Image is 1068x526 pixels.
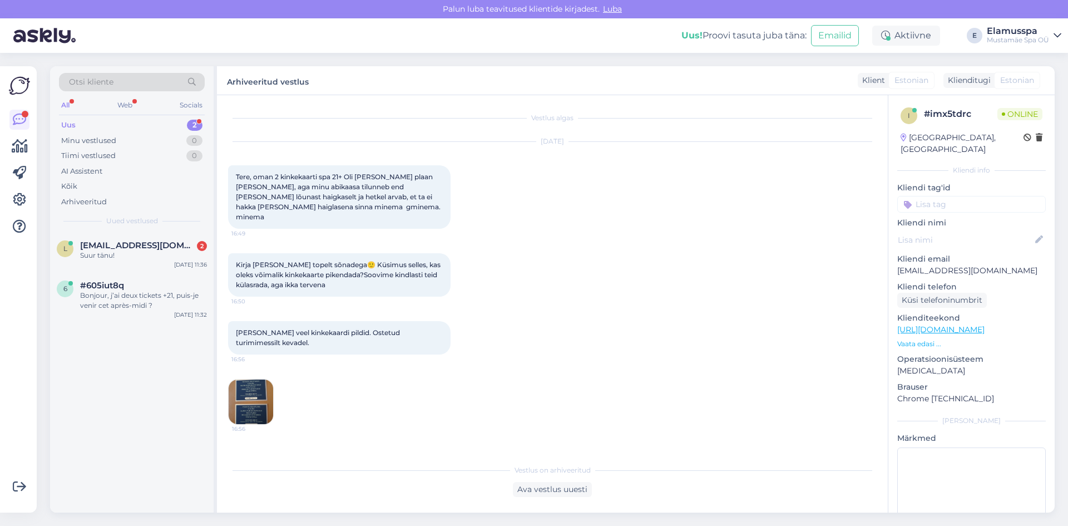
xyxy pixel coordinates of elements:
[897,339,1046,349] p: Vaata edasi ...
[872,26,940,46] div: Aktiivne
[987,27,1049,36] div: Elamusspa
[236,328,402,347] span: [PERSON_NAME] veel kinkekaardi pildid. Ostetud turimimessilt kevadel.
[80,240,196,250] span: lindemannmerle@gmail.com
[924,107,997,121] div: # imx5tdrc
[69,76,113,88] span: Otsi kliente
[513,482,592,497] div: Ava vestlus uuesti
[186,135,202,146] div: 0
[231,355,273,363] span: 16:56
[197,241,207,251] div: 2
[901,132,1023,155] div: [GEOGRAPHIC_DATA], [GEOGRAPHIC_DATA]
[61,181,77,192] div: Kõik
[908,111,910,120] span: i
[681,30,703,41] b: Uus!
[897,353,1046,365] p: Operatsioonisüsteem
[987,36,1049,45] div: Mustamäe Spa OÜ
[897,253,1046,265] p: Kliendi email
[177,98,205,112] div: Socials
[897,393,1046,405] p: Chrome [TECHNICAL_ID]
[515,465,591,475] span: Vestlus on arhiveeritud
[174,311,207,319] div: [DATE] 11:32
[897,217,1046,229] p: Kliendi nimi
[897,265,1046,277] p: [EMAIL_ADDRESS][DOMAIN_NAME]
[228,113,877,123] div: Vestlus algas
[61,135,116,146] div: Minu vestlused
[61,150,116,161] div: Tiimi vestlused
[186,150,202,161] div: 0
[106,216,158,226] span: Uued vestlused
[897,312,1046,324] p: Klienditeekond
[59,98,72,112] div: All
[897,182,1046,194] p: Kliendi tag'id
[231,229,273,238] span: 16:49
[897,416,1046,426] div: [PERSON_NAME]
[80,291,207,311] div: Bonjour, j’ai deux tickets +21, puis-je venir cet après-midi ?
[115,98,135,112] div: Web
[898,234,1033,246] input: Lisa nimi
[897,432,1046,444] p: Märkmed
[897,293,987,308] div: Küsi telefoninumbrit
[187,120,202,131] div: 2
[231,297,273,306] span: 16:50
[227,73,309,88] label: Arhiveeritud vestlus
[232,425,274,433] span: 16:56
[61,196,107,208] div: Arhiveeritud
[61,166,102,177] div: AI Assistent
[236,260,442,289] span: Kirja [PERSON_NAME] topelt sõnadega🙂 Küsimus selles, kas oleks võimalik kinkekaarte pikendada?Soo...
[897,165,1046,175] div: Kliendi info
[1000,75,1034,86] span: Estonian
[897,281,1046,293] p: Kliendi telefon
[811,25,859,46] button: Emailid
[236,173,444,221] span: Tere, oman 2 kinkekaarti spa 21+ Oli [PERSON_NAME] plaan [PERSON_NAME], aga minu abikaasa tilunne...
[897,196,1046,213] input: Lisa tag
[174,260,207,269] div: [DATE] 11:36
[61,120,76,131] div: Uus
[63,284,67,293] span: 6
[229,380,273,424] img: Attachment
[228,136,877,146] div: [DATE]
[894,75,928,86] span: Estonian
[9,75,30,96] img: Askly Logo
[897,365,1046,377] p: [MEDICAL_DATA]
[681,29,807,42] div: Proovi tasuta juba täna:
[987,27,1061,45] a: ElamusspaMustamäe Spa OÜ
[967,28,982,43] div: E
[80,281,124,291] span: #605iut8q
[997,108,1042,120] span: Online
[63,244,67,253] span: l
[943,75,991,86] div: Klienditugi
[897,381,1046,393] p: Brauser
[858,75,885,86] div: Klient
[897,325,985,335] a: [URL][DOMAIN_NAME]
[80,250,207,260] div: Suur tänu!
[600,4,625,14] span: Luba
